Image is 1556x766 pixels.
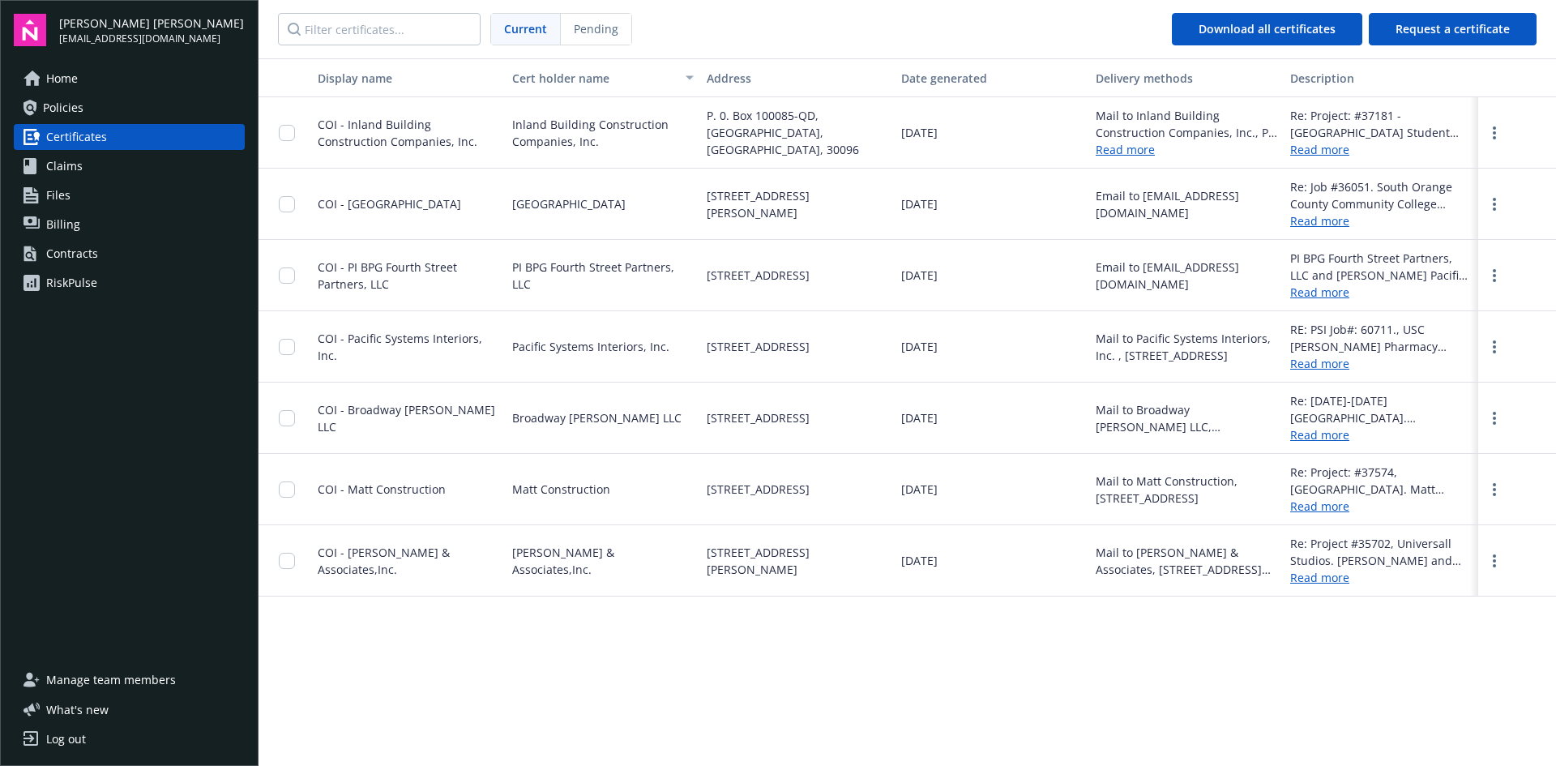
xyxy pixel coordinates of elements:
button: Delivery methods [1089,58,1284,97]
input: Toggle Row Selected [279,196,295,212]
div: Address [707,70,888,87]
span: [STREET_ADDRESS] [707,338,810,355]
a: Read more [1290,141,1472,158]
span: [STREET_ADDRESS] [707,267,810,284]
img: navigator-logo.svg [14,14,46,46]
a: Files [14,182,245,208]
div: Mail to Pacific Systems Interiors, Inc. , [STREET_ADDRESS] [1096,330,1277,364]
span: [DATE] [901,552,938,569]
a: more [1485,337,1504,357]
div: Date generated [901,70,1083,87]
a: Read more [1290,426,1472,443]
span: Claims [46,153,83,179]
button: Download all certificates [1172,13,1362,45]
span: PI BPG Fourth Street Partners, LLC [512,259,694,293]
button: Cert holder name [506,58,700,97]
span: [STREET_ADDRESS] [707,481,810,498]
span: [DATE] [901,409,938,426]
a: Claims [14,153,245,179]
input: Toggle Row Selected [279,410,295,426]
span: COI - Pacific Systems Interiors, Inc. [318,331,482,363]
a: more [1485,480,1504,499]
span: Files [46,182,71,208]
a: more [1485,123,1504,143]
span: What ' s new [46,701,109,718]
a: RiskPulse [14,270,245,296]
span: COI - [PERSON_NAME] & Associates,Inc. [318,545,450,577]
span: [STREET_ADDRESS] [707,409,810,426]
a: more [1485,551,1504,571]
button: Address [700,58,895,97]
span: [DATE] [901,195,938,212]
div: Email to [EMAIL_ADDRESS][DOMAIN_NAME] [1096,187,1277,221]
div: Re: Job #36051. South Orange County Community College District, its Board of Trustees, officers, ... [1290,178,1472,212]
span: [GEOGRAPHIC_DATA] [512,195,626,212]
input: Toggle Row Selected [279,553,295,569]
div: Mail to Broadway [PERSON_NAME] LLC, [STREET_ADDRESS] [1096,401,1277,435]
div: RE: PSI Job#: 60711., USC [PERSON_NAME] Pharmacy Storage Expansion., [STREET_ADDRESS]. Pacific Sy... [1290,321,1472,355]
span: COI - PI BPG Fourth Street Partners, LLC [318,259,457,292]
input: Toggle Row Selected [279,339,295,355]
a: Contracts [14,241,245,267]
div: Email to [EMAIL_ADDRESS][DOMAIN_NAME] [1096,259,1277,293]
div: Re: Project: #37574, [GEOGRAPHIC_DATA]. Matt Construction is included as an additional insured as... [1290,464,1472,498]
div: Download all certificates [1199,14,1336,45]
a: more [1485,266,1504,285]
input: Toggle Row Selected [279,125,295,141]
span: COI - Matt Construction [318,481,446,497]
span: [EMAIL_ADDRESS][DOMAIN_NAME] [59,32,244,46]
a: Certificates [14,124,245,150]
input: Filter certificates... [278,13,481,45]
button: Description [1284,58,1478,97]
span: Request a certificate [1396,21,1510,36]
span: Current [504,20,547,37]
span: Pacific Systems Interiors, Inc. [512,338,669,355]
button: [PERSON_NAME] [PERSON_NAME][EMAIL_ADDRESS][DOMAIN_NAME] [59,14,245,46]
span: COI - Broadway [PERSON_NAME] LLC [318,402,495,434]
span: [DATE] [901,124,938,141]
span: Home [46,66,78,92]
a: Policies [14,95,245,121]
div: RiskPulse [46,270,97,296]
span: [STREET_ADDRESS][PERSON_NAME] [707,187,888,221]
span: COI - [GEOGRAPHIC_DATA] [318,196,461,212]
button: Date generated [895,58,1089,97]
span: Broadway [PERSON_NAME] LLC [512,409,682,426]
span: Inland Building Construction Companies, Inc. [512,116,694,150]
div: Mail to [PERSON_NAME] & Associates, [STREET_ADDRESS][PERSON_NAME] [1096,544,1277,578]
div: Delivery methods [1096,70,1277,87]
span: Pending [561,14,631,45]
span: [DATE] [901,267,938,284]
div: PI BPG Fourth Street Partners, LLC and [PERSON_NAME] Pacific Group, Inc. are included as an addit... [1290,250,1472,284]
div: Contracts [46,241,98,267]
div: Re: Project: #37181 - [GEOGRAPHIC_DATA] Student [GEOGRAPHIC_DATA] - [PERSON_NAME] [PERSON_NAME]. ... [1290,107,1472,141]
a: Read more [1096,142,1155,157]
span: Certificates [46,124,107,150]
a: Home [14,66,245,92]
a: Billing [14,212,245,238]
div: Re: Project #35702, Universall Studios. [PERSON_NAME] and Associates, Inc., and its subsidiaries ... [1290,535,1472,569]
div: Mail to Inland Building Construction Companies, Inc., P. 0. Box 100085-QD, [GEOGRAPHIC_DATA], [GE... [1096,107,1277,141]
span: Billing [46,212,80,238]
a: more [1485,409,1504,428]
div: Cert holder name [512,70,676,87]
a: Manage team members [14,667,245,693]
div: Display name [318,70,499,87]
a: Read more [1290,284,1472,301]
div: Re: [DATE]-[DATE] [GEOGRAPHIC_DATA]. [GEOGRAPHIC_DATA] [GEOGRAPHIC_DATA]. Broadway [PERSON_NAME] ... [1290,392,1472,426]
div: Mail to Matt Construction, [STREET_ADDRESS] [1096,473,1277,507]
a: more [1485,195,1504,214]
span: [PERSON_NAME] [PERSON_NAME] [59,15,244,32]
a: Read more [1290,498,1472,515]
span: [STREET_ADDRESS][PERSON_NAME] [707,544,888,578]
span: Policies [43,95,83,121]
button: Display name [311,58,506,97]
a: Read more [1290,355,1472,372]
a: Read more [1290,569,1472,586]
span: [DATE] [901,481,938,498]
span: P. 0. Box 100085-QD, [GEOGRAPHIC_DATA], [GEOGRAPHIC_DATA], 30096 [707,107,888,158]
span: Pending [574,20,618,37]
input: Toggle Row Selected [279,267,295,284]
div: Log out [46,726,86,752]
button: What's new [14,701,135,718]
